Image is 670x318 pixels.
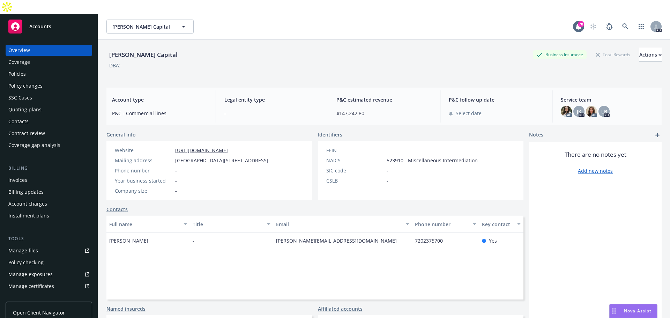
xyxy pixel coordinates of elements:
div: Invoices [8,175,27,186]
span: Accounts [29,24,51,29]
a: Accounts [6,17,92,36]
div: Business Insurance [533,50,587,59]
div: FEIN [326,147,384,154]
a: 7202375700 [415,237,448,244]
a: Affiliated accounts [318,305,363,312]
span: P&C follow up date [449,96,544,103]
span: Identifiers [318,131,342,138]
button: Phone number [412,216,479,232]
span: Nova Assist [624,308,652,314]
a: Coverage gap analysis [6,140,92,151]
span: Account type [112,96,207,103]
a: Named insureds [106,305,146,312]
div: Title [193,221,263,228]
button: Key contact [479,216,523,232]
div: 78 [578,21,584,27]
div: Phone number [415,221,468,228]
div: Contract review [8,128,45,139]
span: LB [601,108,607,115]
button: Actions [639,48,662,62]
div: Drag to move [610,304,618,318]
div: Manage files [8,245,38,256]
span: [PERSON_NAME] [109,237,148,244]
div: SIC code [326,167,384,174]
a: Manage files [6,245,92,256]
span: Service team [561,96,656,103]
div: Actions [639,48,662,61]
span: General info [106,131,136,138]
span: - [387,147,388,154]
span: - [224,110,320,117]
div: NAICS [326,157,384,164]
a: Billing updates [6,186,92,198]
span: Manage exposures [6,269,92,280]
span: 523910 - Miscellaneous Intermediation [387,157,478,164]
div: Company size [115,187,172,194]
button: Nova Assist [609,304,657,318]
div: Overview [8,45,30,56]
div: Website [115,147,172,154]
div: Phone number [115,167,172,174]
div: Policy checking [8,257,44,268]
div: [PERSON_NAME] Capital [106,50,180,59]
div: Contacts [8,116,29,127]
span: - [387,177,388,184]
span: There are no notes yet [565,150,626,159]
div: Manage BORs [8,293,41,304]
button: Title [190,216,273,232]
span: Select date [456,110,482,117]
a: Switch app [634,20,648,34]
div: Manage certificates [8,281,54,292]
a: Policy changes [6,80,92,91]
span: JK [577,108,581,115]
a: Report a Bug [602,20,616,34]
div: Billing updates [8,186,44,198]
div: SSC Cases [8,92,32,103]
div: Installment plans [8,210,49,221]
button: [PERSON_NAME] Capital [106,20,194,34]
div: Total Rewards [592,50,634,59]
a: Contract review [6,128,92,139]
div: Billing [6,165,92,172]
button: Full name [106,216,190,232]
button: Email [273,216,412,232]
a: Invoices [6,175,92,186]
span: Notes [529,131,543,139]
div: DBA: - [109,62,122,69]
div: Coverage gap analysis [8,140,60,151]
span: $147,242.80 [336,110,432,117]
div: Mailing address [115,157,172,164]
div: Policy changes [8,80,43,91]
div: Email [276,221,402,228]
div: CSLB [326,177,384,184]
div: Manage exposures [8,269,53,280]
div: Coverage [8,57,30,68]
span: - [387,167,388,174]
a: Add new notes [578,167,613,175]
span: Legal entity type [224,96,320,103]
a: Contacts [106,206,128,213]
div: Policies [8,68,26,80]
span: - [175,187,177,194]
span: - [175,167,177,174]
a: Manage certificates [6,281,92,292]
a: Manage BORs [6,293,92,304]
span: [PERSON_NAME] Capital [112,23,173,30]
a: [URL][DOMAIN_NAME] [175,147,228,154]
a: [PERSON_NAME][EMAIL_ADDRESS][DOMAIN_NAME] [276,237,402,244]
span: - [193,237,194,244]
img: photo [561,106,572,117]
span: - [175,177,177,184]
div: Key contact [482,221,513,228]
img: photo [586,106,597,117]
a: Search [618,20,632,34]
span: Yes [489,237,497,244]
a: Start snowing [586,20,600,34]
a: Policy checking [6,257,92,268]
a: Overview [6,45,92,56]
a: SSC Cases [6,92,92,103]
a: Contacts [6,116,92,127]
span: Open Client Navigator [13,309,65,316]
div: Year business started [115,177,172,184]
div: Tools [6,235,92,242]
